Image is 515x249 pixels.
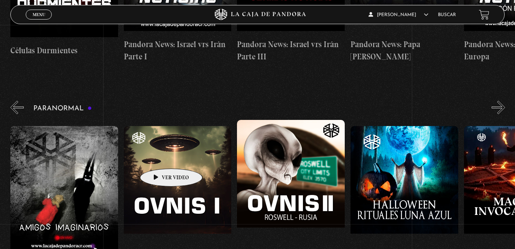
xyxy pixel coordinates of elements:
[492,101,505,114] button: Next
[479,10,489,20] a: View your shopping cart
[124,38,232,62] h4: Pandora News: Israel vrs Irán Parte I
[30,19,48,24] span: Cerrar
[10,44,118,57] h4: Células Durmientes
[33,105,92,112] h3: Paranormal
[10,101,24,114] button: Previous
[33,12,45,17] span: Menu
[237,38,345,62] h4: Pandora News: Israel vrs Irán Parte III
[350,38,458,62] h4: Pandora News: Papa [PERSON_NAME]
[438,13,456,17] a: Buscar
[369,13,428,17] span: [PERSON_NAME]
